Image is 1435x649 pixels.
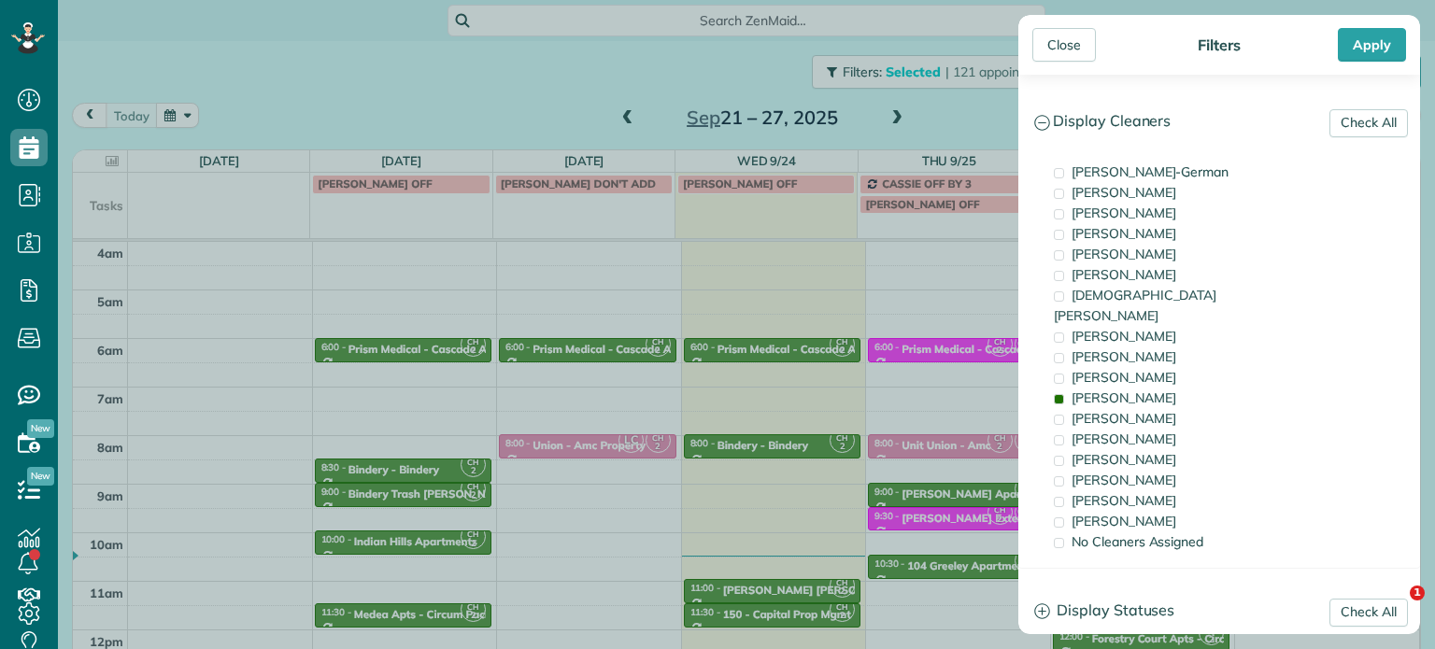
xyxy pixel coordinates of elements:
[1072,451,1176,468] span: [PERSON_NAME]
[1072,205,1176,221] span: [PERSON_NAME]
[1019,98,1419,146] a: Display Cleaners
[1072,430,1176,447] span: [PERSON_NAME]
[1072,184,1176,201] span: [PERSON_NAME]
[1032,28,1096,62] div: Close
[1338,28,1406,62] div: Apply
[1072,533,1203,550] span: No Cleaners Assigned
[1072,246,1176,262] span: [PERSON_NAME]
[27,419,54,438] span: New
[1329,109,1408,137] a: Check All
[1072,492,1176,509] span: [PERSON_NAME]
[1072,389,1176,406] span: [PERSON_NAME]
[1072,328,1176,345] span: [PERSON_NAME]
[1019,587,1419,635] a: Display Statuses
[1072,410,1176,427] span: [PERSON_NAME]
[1072,472,1176,488] span: [PERSON_NAME]
[27,467,54,486] span: New
[1192,35,1246,54] div: Filters
[1072,266,1176,283] span: [PERSON_NAME]
[1410,586,1425,600] span: 1
[1371,586,1416,630] iframe: Intercom live chat
[1072,369,1176,386] span: [PERSON_NAME]
[1072,513,1176,529] span: [PERSON_NAME]
[1072,163,1229,180] span: [PERSON_NAME]-German
[1054,287,1216,324] span: [DEMOGRAPHIC_DATA][PERSON_NAME]
[1329,599,1408,627] a: Check All
[1072,225,1176,242] span: [PERSON_NAME]
[1072,348,1176,365] span: [PERSON_NAME]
